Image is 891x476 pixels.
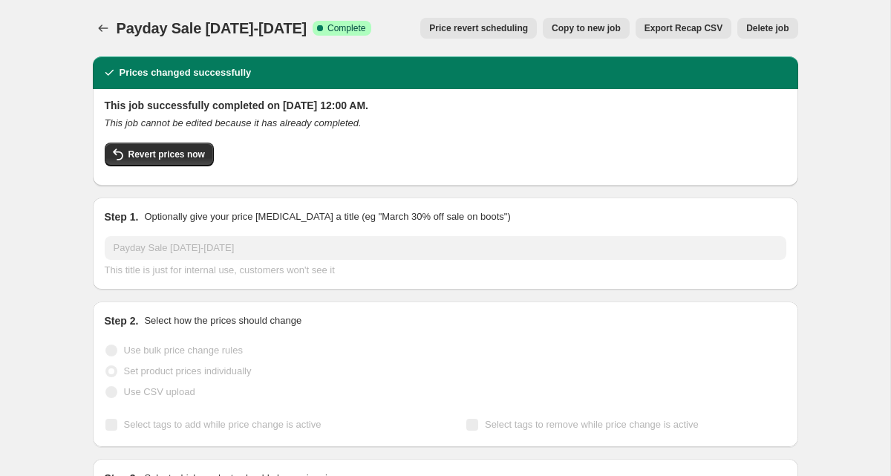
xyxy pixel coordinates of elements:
[552,22,621,34] span: Copy to new job
[636,18,731,39] button: Export Recap CSV
[105,236,786,260] input: 30% off holiday sale
[117,20,307,36] span: Payday Sale [DATE]-[DATE]
[124,345,243,356] span: Use bulk price change rules
[105,209,139,224] h2: Step 1.
[144,313,301,328] p: Select how the prices should change
[105,117,362,128] i: This job cannot be edited because it has already completed.
[93,18,114,39] button: Price change jobs
[144,209,510,224] p: Optionally give your price [MEDICAL_DATA] a title (eg "March 30% off sale on boots")
[429,22,528,34] span: Price revert scheduling
[124,365,252,376] span: Set product prices individually
[746,22,789,34] span: Delete job
[105,98,786,113] h2: This job successfully completed on [DATE] 12:00 AM.
[124,419,322,430] span: Select tags to add while price change is active
[485,419,699,430] span: Select tags to remove while price change is active
[737,18,797,39] button: Delete job
[105,264,335,276] span: This title is just for internal use, customers won't see it
[120,65,252,80] h2: Prices changed successfully
[124,386,195,397] span: Use CSV upload
[420,18,537,39] button: Price revert scheduling
[105,143,214,166] button: Revert prices now
[128,149,205,160] span: Revert prices now
[644,22,722,34] span: Export Recap CSV
[105,313,139,328] h2: Step 2.
[543,18,630,39] button: Copy to new job
[327,22,365,34] span: Complete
